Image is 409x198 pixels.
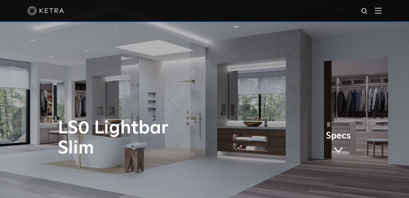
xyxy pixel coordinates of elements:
h1: LS0 Lightbar Slim [58,118,230,158]
img: Hamburger%20Nav.svg [375,8,382,13]
img: search icon [361,8,368,15]
a: Specs [326,132,351,155]
span: Specs [326,132,351,140]
img: ketra-logo-2019-white [27,6,64,15]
